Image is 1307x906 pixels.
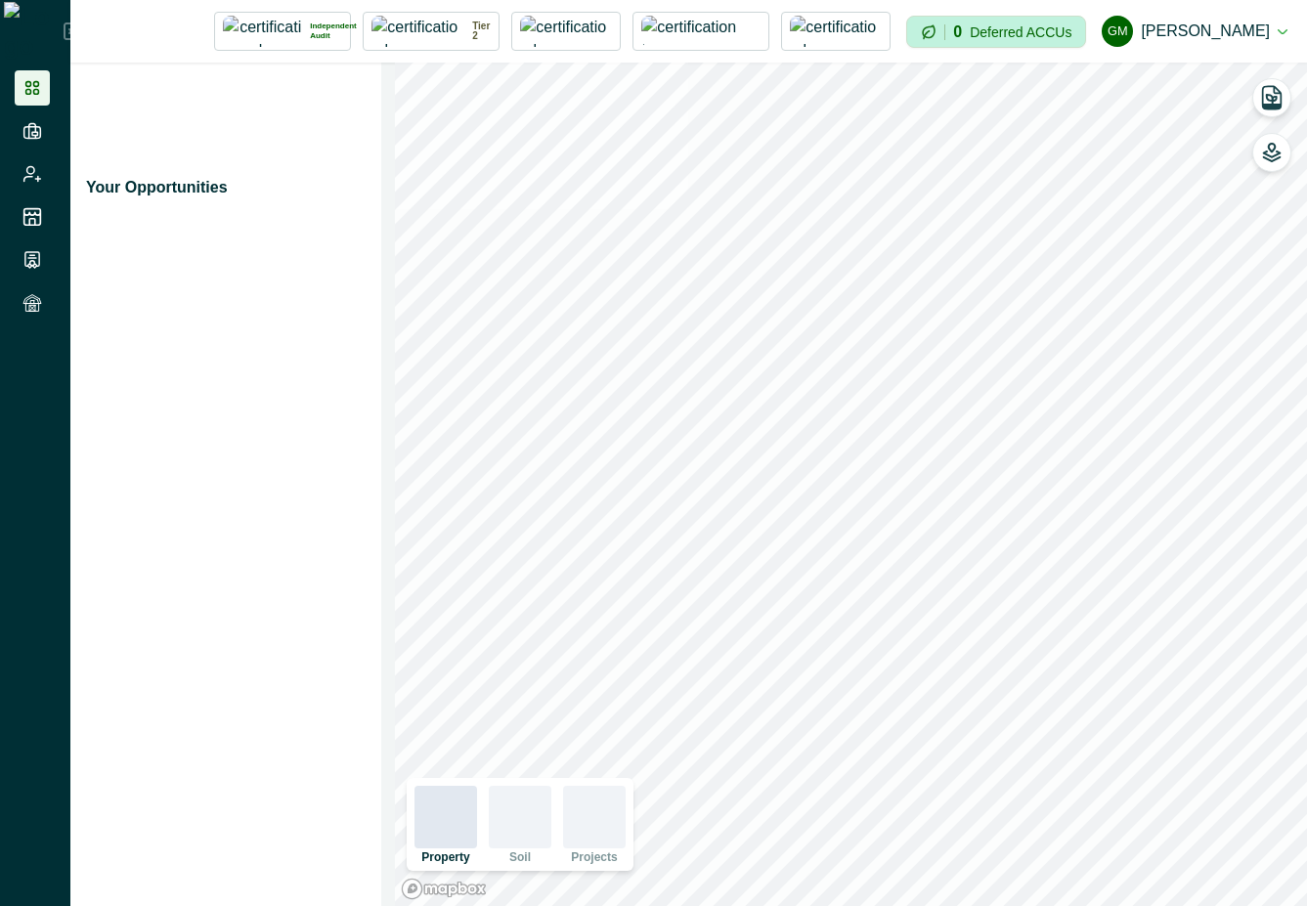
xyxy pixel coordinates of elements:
p: Property [421,851,469,863]
p: Tier 2 [472,22,491,41]
p: Soil [509,851,531,863]
img: certification logo [790,16,882,47]
img: Logo [4,2,64,61]
p: Your Opportunities [86,176,228,199]
a: Mapbox logo [401,878,487,900]
p: Projects [571,851,617,863]
img: certification logo [371,16,464,47]
p: 0 [953,24,962,40]
img: certification logo [520,16,612,47]
p: Deferred ACCUs [970,24,1071,39]
button: Gayathri Menakath[PERSON_NAME] [1102,8,1287,55]
button: certification logoIndependent Audit [214,12,351,51]
p: Independent Audit [310,22,357,41]
img: certification logo [641,16,761,47]
img: certification logo [223,16,302,47]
